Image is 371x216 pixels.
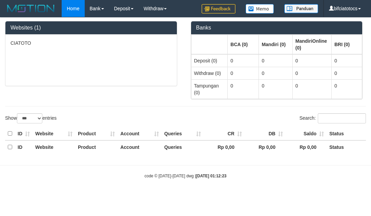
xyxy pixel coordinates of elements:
[286,140,327,154] th: Rp 0,00
[228,35,259,54] th: Group: activate to sort column ascending
[286,127,327,140] th: Saldo
[292,79,331,99] td: 0
[15,127,33,140] th: ID
[259,35,292,54] th: Group: activate to sort column ascending
[292,54,331,67] td: 0
[11,40,172,46] p: CIATOTO
[318,113,366,123] input: Search:
[15,140,33,154] th: ID
[327,140,366,154] th: Status
[228,79,259,99] td: 0
[196,25,357,31] h3: Banks
[228,67,259,79] td: 0
[196,174,226,178] strong: [DATE] 01:12:23
[33,140,75,154] th: Website
[300,113,366,123] label: Search:
[204,140,245,154] th: Rp 0,00
[292,35,331,54] th: Group: activate to sort column ascending
[191,35,228,54] th: Group: activate to sort column ascending
[17,113,42,123] select: Showentries
[118,140,162,154] th: Account
[327,127,366,140] th: Status
[292,67,331,79] td: 0
[33,127,75,140] th: Website
[228,54,259,67] td: 0
[245,140,286,154] th: Rp 0,00
[204,127,245,140] th: CR
[331,35,362,54] th: Group: activate to sort column ascending
[284,4,318,13] img: panduan.png
[11,25,172,31] h3: Websites (1)
[191,54,228,67] td: Deposit (0)
[202,4,235,14] img: Feedback.jpg
[331,67,362,79] td: 0
[259,54,292,67] td: 0
[5,113,57,123] label: Show entries
[162,140,204,154] th: Queries
[259,67,292,79] td: 0
[331,79,362,99] td: 0
[259,79,292,99] td: 0
[145,174,227,178] small: code © [DATE]-[DATE] dwg |
[75,140,118,154] th: Product
[191,79,228,99] td: Tampungan (0)
[5,3,57,14] img: MOTION_logo.png
[162,127,204,140] th: Queries
[118,127,162,140] th: Account
[331,54,362,67] td: 0
[246,4,274,14] img: Button%20Memo.svg
[191,67,228,79] td: Withdraw (0)
[245,127,286,140] th: DB
[75,127,118,140] th: Product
